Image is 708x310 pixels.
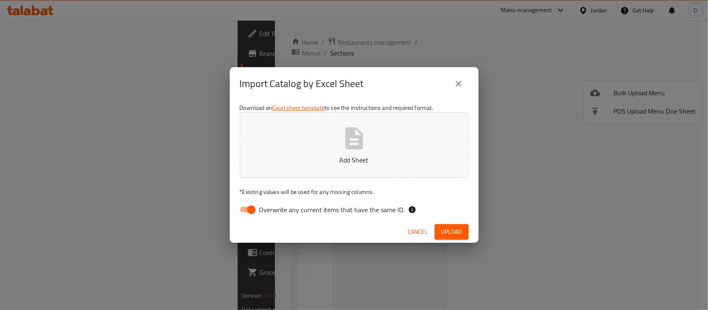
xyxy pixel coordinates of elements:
[272,102,324,113] a: Excel sheet template
[405,224,431,240] button: Cancel
[449,74,469,94] button: close
[435,224,469,240] button: Upload
[408,206,416,214] svg: If the overwrite option isn't selected, then the items that match an existing ID will be ignored ...
[259,205,405,215] span: Overwrite any current items that have the same ID.
[240,112,469,178] button: Add Sheet
[441,227,462,237] span: Upload
[240,77,364,90] h2: Import Catalog by Excel Sheet
[240,188,469,196] p: Existing values will be used for any missing columns.
[230,100,479,220] div: Download an to see the instructions and required format.
[408,227,428,237] span: Cancel
[253,155,456,165] p: Add Sheet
